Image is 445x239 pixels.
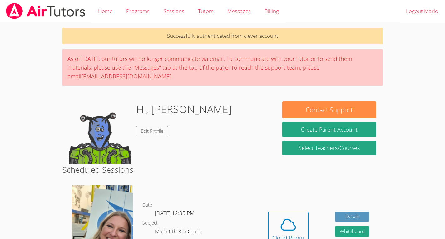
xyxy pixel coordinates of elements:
[69,101,131,164] img: default.png
[335,226,369,237] button: Whiteboard
[155,209,195,217] span: [DATE] 12:35 PM
[62,164,383,176] h2: Scheduled Sessions
[155,227,204,238] dd: Math 6th-8th Grade
[62,49,383,86] div: As of [DATE], our tutors will no longer communicate via email. To communicate with your tutor or ...
[227,7,251,15] span: Messages
[5,3,86,19] img: airtutors_banner-c4298cdbf04f3fff15de1276eac7730deb9818008684d7c2e4769d2f7ddbe033.png
[62,28,383,44] p: Successfully authenticated from clever account
[136,126,168,136] a: Edit Profile
[282,101,376,118] button: Contact Support
[282,122,376,137] button: Create Parent Account
[142,219,158,227] dt: Subject
[136,101,232,117] h1: Hi, [PERSON_NAME]
[335,212,369,222] a: Details
[142,201,152,209] dt: Date
[282,141,376,155] a: Select Teachers/Courses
